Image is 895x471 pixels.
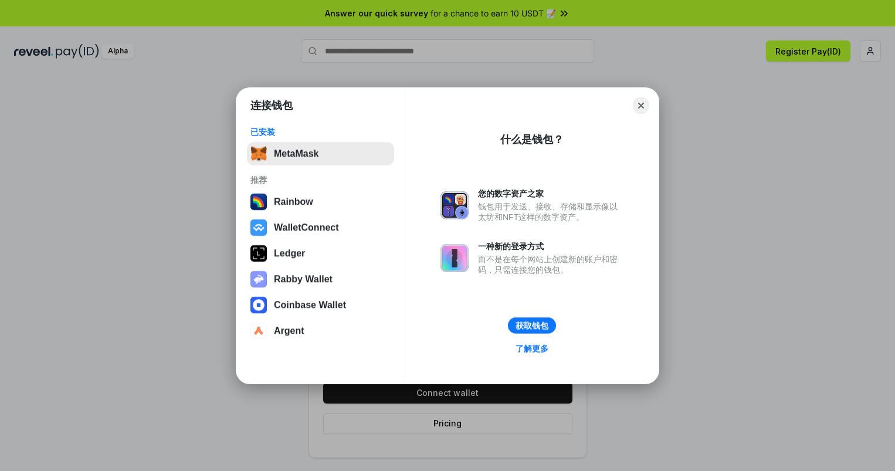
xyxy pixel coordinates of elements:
div: 了解更多 [516,343,548,354]
div: Coinbase Wallet [274,300,346,310]
div: 一种新的登录方式 [478,241,623,252]
img: svg+xml,%3Csvg%20xmlns%3D%22http%3A%2F%2Fwww.w3.org%2F2000%2Fsvg%22%20width%3D%2228%22%20height%3... [250,245,267,262]
button: MetaMask [247,142,394,165]
div: MetaMask [274,148,318,159]
div: 钱包用于发送、接收、存储和显示像以太坊和NFT这样的数字资产。 [478,201,623,222]
a: 了解更多 [508,341,555,356]
h1: 连接钱包 [250,99,293,113]
img: svg+xml,%3Csvg%20xmlns%3D%22http%3A%2F%2Fwww.w3.org%2F2000%2Fsvg%22%20fill%3D%22none%22%20viewBox... [250,271,267,287]
button: Argent [247,319,394,343]
button: Ledger [247,242,394,265]
button: Rabby Wallet [247,267,394,291]
div: Rabby Wallet [274,274,333,284]
button: Close [633,97,649,114]
img: svg+xml,%3Csvg%20width%3D%2228%22%20height%3D%2228%22%20viewBox%3D%220%200%2028%2028%22%20fill%3D... [250,219,267,236]
button: 获取钱包 [508,317,556,334]
div: WalletConnect [274,222,339,233]
img: svg+xml,%3Csvg%20width%3D%2228%22%20height%3D%2228%22%20viewBox%3D%220%200%2028%2028%22%20fill%3D... [250,323,267,339]
div: 推荐 [250,175,391,185]
div: Ledger [274,248,305,259]
div: 什么是钱包？ [500,133,564,147]
img: svg+xml,%3Csvg%20xmlns%3D%22http%3A%2F%2Fwww.w3.org%2F2000%2Fsvg%22%20fill%3D%22none%22%20viewBox... [440,244,469,272]
button: Coinbase Wallet [247,293,394,317]
button: WalletConnect [247,216,394,239]
img: svg+xml,%3Csvg%20width%3D%22120%22%20height%3D%22120%22%20viewBox%3D%220%200%20120%20120%22%20fil... [250,194,267,210]
img: svg+xml,%3Csvg%20width%3D%2228%22%20height%3D%2228%22%20viewBox%3D%220%200%2028%2028%22%20fill%3D... [250,297,267,313]
img: svg+xml,%3Csvg%20xmlns%3D%22http%3A%2F%2Fwww.w3.org%2F2000%2Fsvg%22%20fill%3D%22none%22%20viewBox... [440,191,469,219]
div: 您的数字资产之家 [478,188,623,199]
div: Argent [274,326,304,336]
div: Rainbow [274,196,313,207]
div: 而不是在每个网站上创建新的账户和密码，只需连接您的钱包。 [478,254,623,275]
div: 已安装 [250,127,391,137]
img: svg+xml,%3Csvg%20fill%3D%22none%22%20height%3D%2233%22%20viewBox%3D%220%200%2035%2033%22%20width%... [250,145,267,162]
button: Rainbow [247,190,394,214]
div: 获取钱包 [516,320,548,331]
